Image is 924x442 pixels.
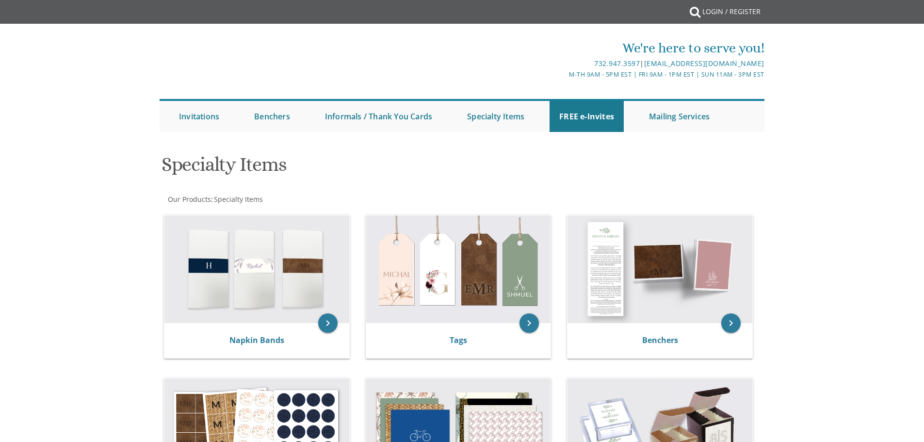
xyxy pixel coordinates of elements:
a: Napkin Bands [229,335,284,345]
img: Benchers [567,215,752,323]
a: keyboard_arrow_right [318,313,338,333]
div: : [160,195,462,204]
div: We're here to serve you! [362,38,764,58]
div: | [362,58,764,69]
img: Napkin Bands [164,215,349,323]
a: Tags [450,335,467,345]
img: Tags [366,215,551,323]
a: Specialty Items [457,101,534,132]
a: keyboard_arrow_right [721,313,741,333]
a: Our Products [167,195,211,204]
a: Informals / Thank You Cards [315,101,442,132]
a: Benchers [244,101,300,132]
h1: Specialty Items [162,154,557,182]
a: 732.947.3597 [594,59,640,68]
a: FREE e-Invites [550,101,624,132]
a: [EMAIL_ADDRESS][DOMAIN_NAME] [644,59,764,68]
div: M-Th 9am - 5pm EST | Fri 9am - 1pm EST | Sun 11am - 3pm EST [362,69,764,80]
a: Invitations [169,101,229,132]
a: Specialty Items [213,195,263,204]
a: Mailing Services [639,101,719,132]
a: keyboard_arrow_right [519,313,539,333]
a: Benchers [642,335,678,345]
span: Specialty Items [214,195,263,204]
